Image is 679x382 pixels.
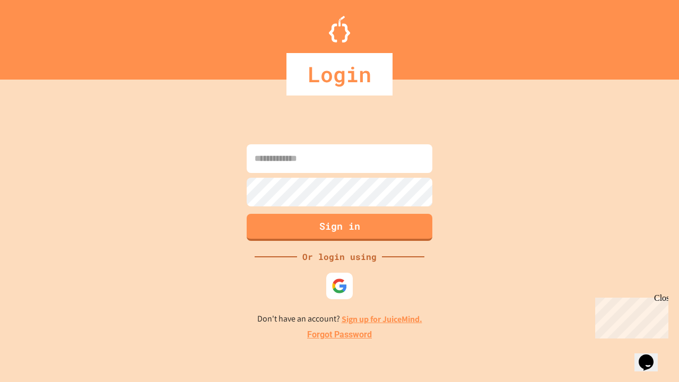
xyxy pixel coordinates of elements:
iframe: chat widget [591,293,668,338]
div: Chat with us now!Close [4,4,73,67]
a: Sign up for JuiceMind. [342,314,422,325]
div: Login [286,53,393,95]
p: Don't have an account? [257,312,422,326]
img: google-icon.svg [332,278,347,294]
a: Forgot Password [307,328,372,341]
button: Sign in [247,214,432,241]
img: Logo.svg [329,16,350,42]
div: Or login using [297,250,382,263]
iframe: chat widget [634,340,668,371]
